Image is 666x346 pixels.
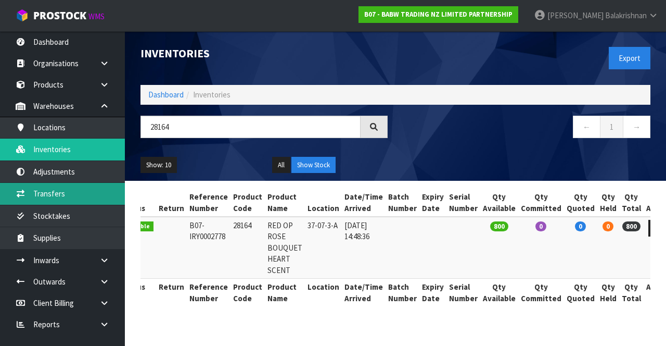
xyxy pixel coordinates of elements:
th: Qty Quoted [564,279,597,306]
a: Dashboard [148,90,184,100]
span: 800 [622,221,641,231]
small: WMS [88,11,105,21]
th: Reference Number [187,279,230,306]
input: Search inventories [140,116,361,138]
th: Qty Quoted [564,189,597,217]
th: Product Name [265,189,305,217]
th: Date/Time Arrived [342,279,386,306]
th: Expiry Date [419,189,446,217]
th: Product Name [265,279,305,306]
th: Batch Number [386,189,419,217]
th: Serial Number [446,279,480,306]
th: Qty Committed [518,279,564,306]
th: Qty Available [480,279,518,306]
span: 800 [490,221,508,231]
a: ← [573,116,600,138]
td: 28164 [230,217,265,279]
th: Location [305,279,342,306]
span: Inventories [193,90,230,100]
nav: Page navigation [403,116,650,141]
td: [DATE] 14:48:36 [342,217,386,279]
span: Balakrishnan [605,10,647,20]
td: RED OP ROSE BOUQUET HEART SCENT [265,217,305,279]
span: 0 [535,221,546,231]
img: cube-alt.png [16,9,29,22]
th: Date/Time Arrived [342,189,386,217]
th: Expiry Date [419,279,446,306]
span: [PERSON_NAME] [547,10,604,20]
h1: Inventories [140,47,388,59]
span: 0 [575,221,586,231]
th: Qty Total [619,189,644,217]
th: Product Code [230,189,265,217]
button: All [272,157,290,174]
a: 1 [600,116,623,138]
th: Serial Number [446,189,480,217]
span: ProStock [33,9,86,22]
th: Reference Number [187,189,230,217]
th: Qty Available [480,189,518,217]
strong: B07 - BABW TRADING NZ LIMITED PARTNERSHIP [364,10,513,19]
button: Show Stock [291,157,336,174]
button: Export [609,47,650,69]
td: 37-07-3-A [305,217,342,279]
a: B07 - BABW TRADING NZ LIMITED PARTNERSHIP [358,6,518,23]
th: Qty Held [597,279,619,306]
span: 0 [603,221,613,231]
th: Qty Committed [518,189,564,217]
th: Location [305,189,342,217]
th: Qty Total [619,279,644,306]
th: Product Code [230,279,265,306]
th: Return [156,279,187,306]
button: Show: 10 [140,157,177,174]
th: Batch Number [386,279,419,306]
th: Return [156,189,187,217]
td: B07-IRY0002778 [187,217,230,279]
a: → [623,116,650,138]
th: Qty Held [597,189,619,217]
